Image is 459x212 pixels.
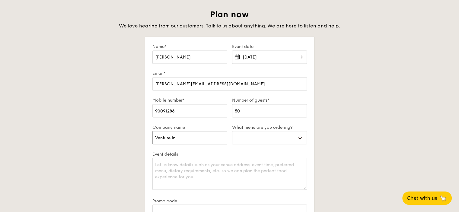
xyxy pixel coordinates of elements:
label: Email* [152,71,307,76]
label: Name* [152,44,227,49]
label: Company name [152,125,227,130]
label: Event date [232,44,307,49]
span: 🦙 [440,195,447,202]
span: Chat with us [407,195,437,201]
label: Mobile number* [152,98,227,103]
span: We love hearing from our customers. Talk to us about anything. We are here to listen and help. [119,23,340,29]
span: Plan now [210,9,249,20]
label: Promo code [152,198,307,203]
button: Chat with us🦙 [402,191,452,205]
label: Event details [152,151,307,157]
label: What menu are you ordering? [232,125,307,130]
textarea: Let us know details such as your venue address, event time, preferred menu, dietary requirements,... [152,158,307,190]
label: Number of guests* [232,98,307,103]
